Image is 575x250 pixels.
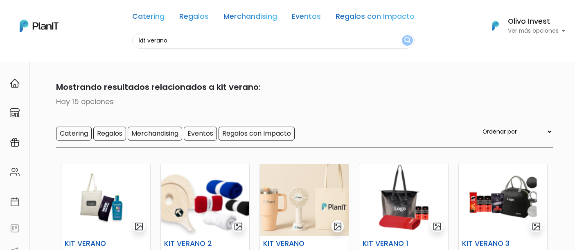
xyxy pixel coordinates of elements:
[487,17,505,35] img: PlanIt Logo
[482,15,565,36] button: PlanIt Logo Olivo Invest Ver más opciones
[10,197,20,207] img: calendar-87d922413cdce8b2cf7b7f5f62616a5cf9e4887200fb71536465627b3292af00.svg
[404,37,410,45] img: search_button-432b6d5273f82d61273b3651a40e1bd1b912527efae98b1b7a1b2c0702e16a8d.svg
[184,127,217,141] input: Eventos
[56,127,92,141] input: Catering
[10,108,20,118] img: marketplace-4ceaa7011d94191e9ded77b95e3339b90024bf715f7c57f8cf31f2d8c509eaba.svg
[179,13,209,23] a: Regalos
[128,127,182,141] input: Merchandising
[336,13,415,23] a: Regalos con Impacto
[234,222,243,231] img: gallery-light
[333,222,343,231] img: gallery-light
[60,239,121,248] h6: KIT VERANO
[10,78,20,88] img: home-e721727adea9d79c4d83392d1f703f7f8bce08238fde08b1acbfd93340b81755.svg
[532,222,541,231] img: gallery-light
[260,164,349,236] img: thumb_ChatGPT_Image_4_sept_2025__22_10_23.png
[134,222,144,231] img: gallery-light
[23,81,553,93] p: Mostrando resultados relacionados a kit verano:
[508,28,565,34] p: Ver más opciones
[132,33,415,49] input: Buscá regalos, desayunos, y más
[359,164,448,236] img: thumb_Captura_de_pantalla_2025-09-09_100029.png
[358,239,419,248] h6: KIT VERANO 1
[20,20,59,32] img: PlanIt Logo
[459,164,548,236] img: thumb_Captura_de_pantalla_2025-09-09_101044.png
[457,239,519,248] h6: KIT VERANO 3
[508,18,565,25] h6: Olivo Invest
[223,13,277,23] a: Merchandising
[93,127,126,141] input: Regalos
[433,222,442,231] img: gallery-light
[159,239,221,248] h6: KIT VERANO 2
[258,239,320,248] h6: KIT VERANO
[61,164,150,236] img: thumb_Captura_de_pantalla_2025-09-15_140611.png
[161,164,250,236] img: thumb_Captura_de_pantalla_2025-09-04_164953.png
[132,13,165,23] a: Catering
[23,96,553,107] p: Hay 15 opciones
[10,138,20,147] img: campaigns-02234683943229c281be62815700db0a1741e53638e28bf9629b52c665b00959.svg
[292,13,321,23] a: Eventos
[10,167,20,177] img: people-662611757002400ad9ed0e3c099ab2801c6687ba6c219adb57efc949bc21e19d.svg
[10,223,20,233] img: feedback-78b5a0c8f98aac82b08bfc38622c3050aee476f2c9584af64705fc4e61158814.svg
[219,127,295,141] input: Regalos con Impacto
